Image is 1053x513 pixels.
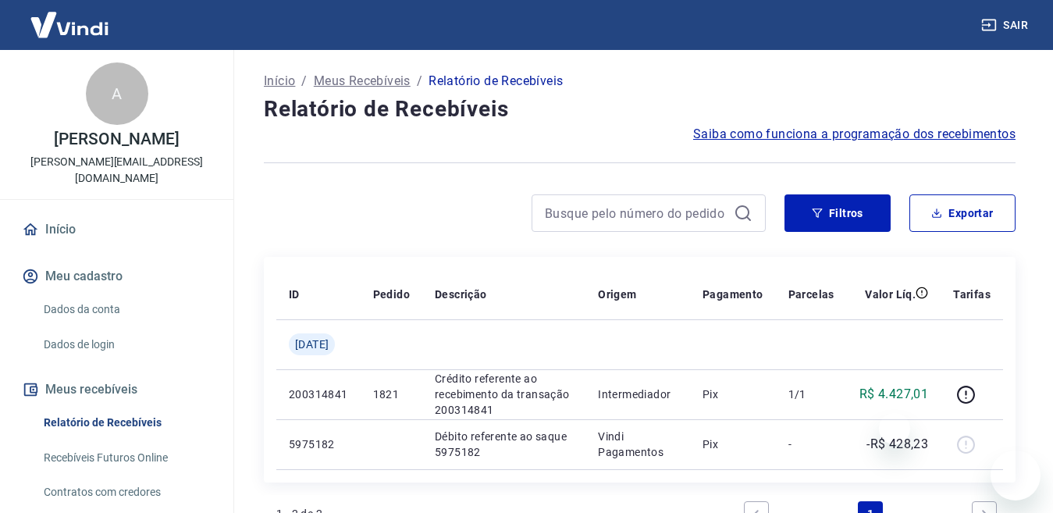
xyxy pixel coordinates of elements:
button: Meus recebíveis [19,372,215,407]
p: Vindi Pagamentos [598,429,678,460]
p: Débito referente ao saque 5975182 [435,429,573,460]
h4: Relatório de Recebíveis [264,94,1016,125]
a: Início [19,212,215,247]
button: Exportar [909,194,1016,232]
iframe: Fechar mensagem [879,413,910,444]
input: Busque pelo número do pedido [545,201,727,225]
span: [DATE] [295,337,329,352]
button: Sair [978,11,1034,40]
div: A [86,62,148,125]
p: [PERSON_NAME][EMAIL_ADDRESS][DOMAIN_NAME] [12,154,221,187]
p: Relatório de Recebíveis [429,72,563,91]
a: Recebíveis Futuros Online [37,442,215,474]
p: 5975182 [289,436,348,452]
p: - [788,436,834,452]
a: Saiba como funciona a programação dos recebimentos [693,125,1016,144]
p: Pix [703,436,763,452]
p: Pagamento [703,287,763,302]
a: Dados da conta [37,294,215,326]
p: -R$ 428,23 [866,435,928,454]
p: Valor Líq. [865,287,916,302]
a: Início [264,72,295,91]
p: R$ 4.427,01 [859,385,928,404]
p: / [417,72,422,91]
p: Descrição [435,287,487,302]
p: Intermediador [598,387,678,402]
p: 1821 [373,387,410,402]
p: 1/1 [788,387,834,402]
p: ID [289,287,300,302]
p: 200314841 [289,387,348,402]
a: Relatório de Recebíveis [37,407,215,439]
p: Pix [703,387,763,402]
iframe: Botão para abrir a janela de mensagens [991,451,1041,501]
img: Vindi [19,1,120,48]
a: Dados de login [37,329,215,361]
p: Pedido [373,287,410,302]
a: Meus Recebíveis [314,72,411,91]
button: Filtros [784,194,891,232]
p: / [301,72,307,91]
p: Tarifas [953,287,991,302]
p: Crédito referente ao recebimento da transação 200314841 [435,371,573,418]
p: [PERSON_NAME] [54,131,179,148]
p: Parcelas [788,287,834,302]
button: Meu cadastro [19,259,215,294]
p: Origem [598,287,636,302]
a: Contratos com credores [37,476,215,508]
